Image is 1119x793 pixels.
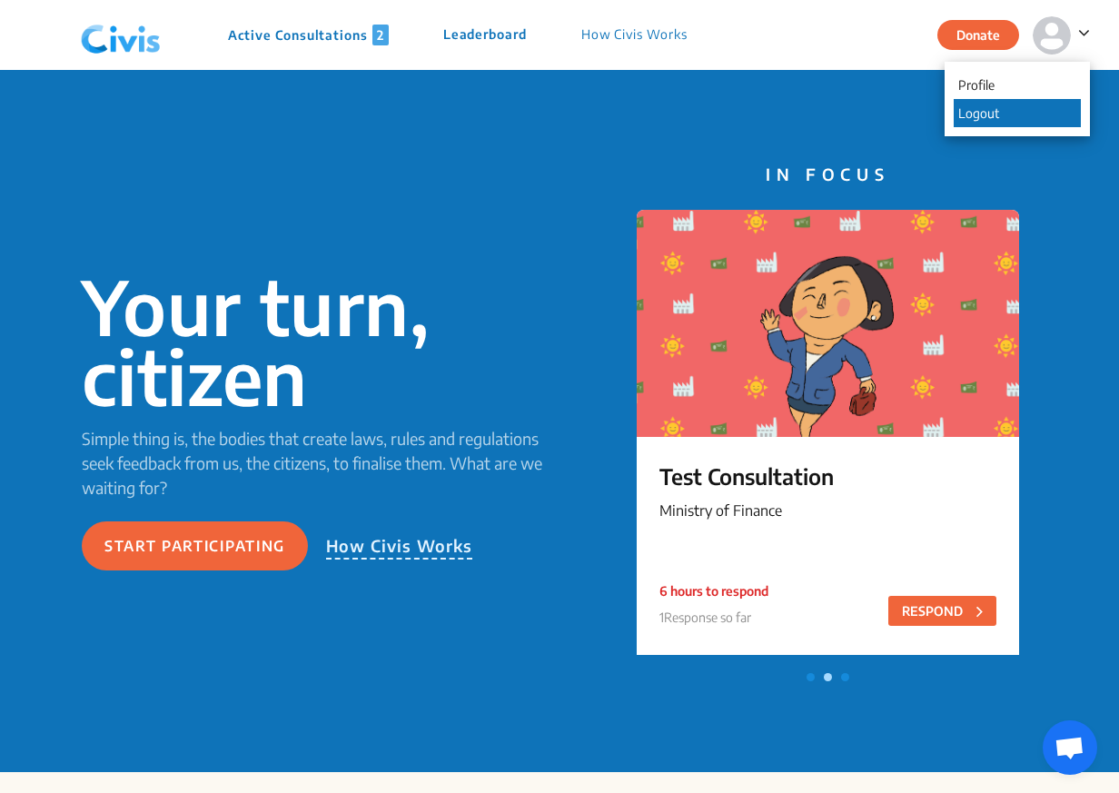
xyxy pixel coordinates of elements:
button: Start participating [82,521,308,570]
p: Ministry of Finance [659,500,996,521]
button: RESPOND [888,596,996,626]
p: Test Consultation [659,460,996,492]
p: Active Consultations [228,25,389,45]
img: navlogo.png [74,8,168,63]
p: Simple thing is, the bodies that create laws, rules and regulations seek feedback from us, the ci... [82,426,559,500]
button: Donate [937,20,1019,50]
p: How Civis Works [581,25,688,45]
p: Logout [954,99,1081,127]
span: 2 [372,25,389,45]
p: Leaderboard [443,25,527,45]
p: How Civis Works [326,533,473,560]
p: Your turn, citizen [82,272,559,411]
a: Test ConsultationMinistry of Finance6 hours to respond1Response so farRESPOND [637,210,1019,664]
p: 6 hours to respond [659,581,768,600]
p: Profile [954,71,1081,99]
img: person-default.svg [1033,16,1071,55]
div: Open chat [1043,720,1097,775]
p: 1 [659,608,768,627]
p: IN FOCUS [637,162,1019,186]
span: Response so far [664,610,751,625]
a: Donate [937,25,1033,43]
